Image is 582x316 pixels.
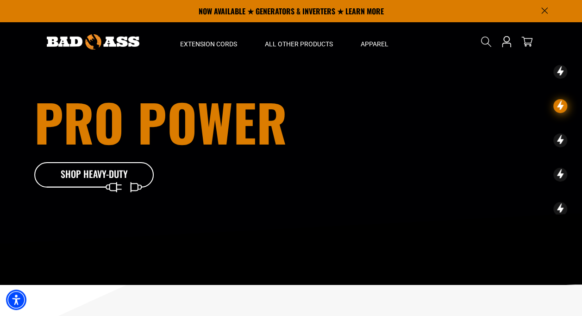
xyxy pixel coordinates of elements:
a: cart [519,36,534,47]
summary: All Other Products [251,22,347,61]
h1: Pro Power [34,96,343,147]
summary: Extension Cords [166,22,251,61]
img: Bad Ass Extension Cords [47,34,139,50]
span: Apparel [361,40,388,48]
summary: Search [479,34,494,49]
div: Accessibility Menu [6,290,26,310]
summary: Apparel [347,22,402,61]
span: All Other Products [265,40,333,48]
span: Extension Cords [180,40,237,48]
a: Open this option [499,22,514,61]
a: Shop Heavy-Duty [34,162,155,188]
